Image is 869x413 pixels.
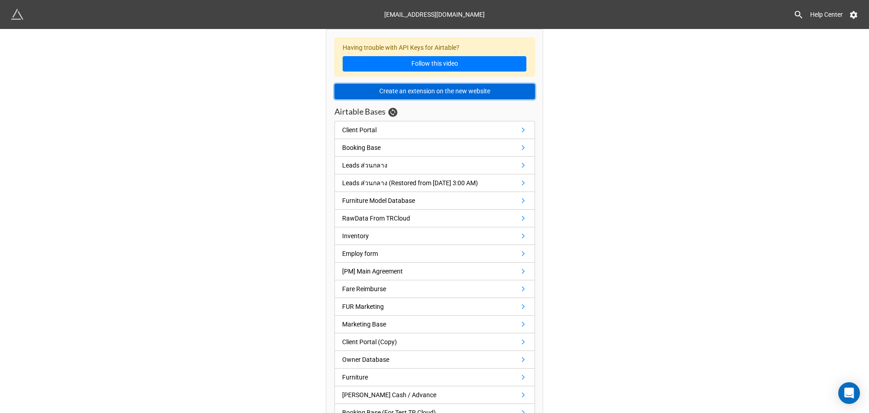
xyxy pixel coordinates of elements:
[334,210,535,227] a: RawData From TRCloud
[334,227,535,245] a: Inventory
[342,213,410,223] div: RawData From TRCloud
[334,84,535,99] button: Create an extension on the new website
[342,196,415,206] div: Furniture Model Database
[342,266,403,276] div: [PM] Main Agreement
[334,386,535,404] a: [PERSON_NAME] Cash / Advance
[342,284,386,294] div: Fare Reimburse
[334,139,535,157] a: Booking Base
[342,125,377,135] div: Client Portal
[11,8,24,21] img: miniextensions-icon.73ae0678.png
[384,6,485,23] div: [EMAIL_ADDRESS][DOMAIN_NAME]
[342,355,389,365] div: Owner Database
[334,121,535,139] a: Client Portal
[342,160,387,170] div: Leads ส่วนกลาง
[342,337,397,347] div: Client Portal (Copy)
[334,38,535,77] div: Having trouble with API Keys for Airtable?
[342,249,378,259] div: Employ form
[334,192,535,210] a: Furniture Model Database
[804,6,849,23] a: Help Center
[342,231,369,241] div: Inventory
[334,174,535,192] a: Leads ส่วนกลาง (Restored from [DATE] 3:00 AM)
[342,319,386,329] div: Marketing Base
[388,108,397,117] a: Sync Base Structure
[334,157,535,174] a: Leads ส่วนกลาง
[343,56,526,72] a: Follow this video
[334,280,535,298] a: Fare Reimburse
[334,333,535,351] a: Client Portal (Copy)
[334,369,535,386] a: Furniture
[342,390,436,400] div: [PERSON_NAME] Cash / Advance
[342,178,478,188] div: Leads ส่วนกลาง (Restored from [DATE] 3:00 AM)
[342,302,384,312] div: FUR Marketing
[334,298,535,316] a: FUR Marketing
[342,143,381,153] div: Booking Base
[342,372,368,382] div: Furniture
[838,382,860,404] div: Open Intercom Messenger
[334,263,535,280] a: [PM] Main Agreement
[334,245,535,263] a: Employ form
[334,106,386,117] h3: Airtable Bases
[334,351,535,369] a: Owner Database
[334,316,535,333] a: Marketing Base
